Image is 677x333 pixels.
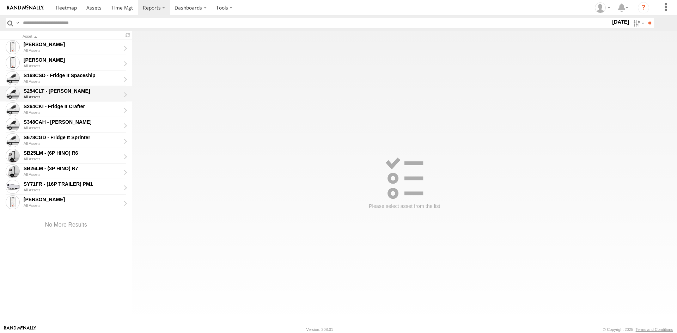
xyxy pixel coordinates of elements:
div: All Assets [24,64,126,68]
div: All Assets [24,203,126,208]
span: Click to view sensor readings [6,164,20,178]
div: Version: 308.01 [306,327,333,332]
label: Search Filter Options [630,18,646,28]
span: Click to view sensor readings [6,149,20,163]
div: Click to Sort [23,35,121,38]
div: S264CKI - Fridge It Crafter - Click to view sensor readings [24,103,121,110]
div: All Assets [24,157,126,161]
i: ? [638,2,649,13]
div: S254CLT - Brian Corkhill - Click to view sensor readings [24,88,121,94]
div: S168CSD - Fridge It Spaceship - Click to view sensor readings [24,72,121,79]
label: Search Query [15,18,20,28]
div: All Assets [24,110,126,115]
div: S678CGD - Fridge It Sprinter - Click to view sensor readings [24,134,121,141]
div: SB25LM - (6P HINO) R6 - Click to view sensor readings [24,150,121,156]
span: Click to view sensor readings [6,102,20,116]
img: rand-logo.svg [7,5,44,10]
div: All Assets [24,79,126,84]
span: Click to view sensor readings [6,71,20,85]
div: All Assets [24,48,126,53]
a: Terms and Conditions [636,327,673,332]
span: Click to view sensor readings [6,118,20,132]
span: Click to view sensor readings [6,56,20,70]
span: Click to view sensor readings [6,133,20,147]
div: All Assets [24,172,126,177]
div: All Assets [24,126,126,130]
a: Visit our Website [4,326,36,333]
span: Click to view sensor readings [6,195,20,209]
label: [DATE] [611,18,630,26]
span: Click to view sensor readings [6,40,20,54]
div: All Assets [24,95,126,99]
span: Click to view sensor readings [6,87,20,101]
div: Gurpartap Singh - Click to view sensor readings [24,57,121,63]
div: All Assets [24,188,126,192]
span: Refresh [123,32,132,38]
div: SY71FR - (16P TRAILER) PM1 - Click to view sensor readings [24,181,121,187]
div: Peter Lu [592,2,613,13]
div: Tajvdiner singh - Click to view sensor readings [24,196,121,203]
div: Divanshu Munjal - Click to view sensor readings [24,41,121,48]
div: SB26LM - (3P HINO) R7 - Click to view sensor readings [24,165,121,172]
span: Click to view sensor readings [6,180,20,194]
div: © Copyright 2025 - [603,327,673,332]
div: S348CAH - Emir Tarabar - Click to view sensor readings [24,119,121,125]
div: All Assets [24,141,126,146]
